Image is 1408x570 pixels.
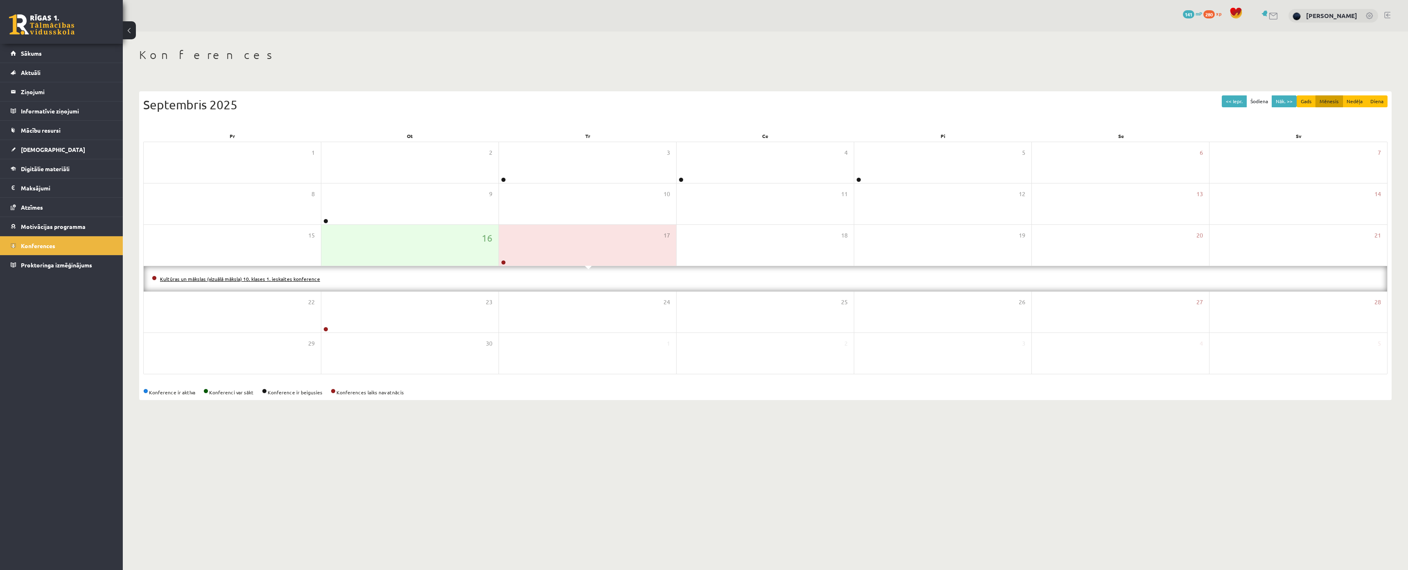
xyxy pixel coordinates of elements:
span: 24 [663,298,670,307]
div: Sv [1210,130,1388,142]
span: 5 [1378,339,1381,348]
button: Mēnesis [1315,95,1343,107]
a: Atzīmes [11,198,113,217]
span: mP [1196,10,1202,17]
span: 3 [667,148,670,157]
span: xp [1216,10,1221,17]
div: Ce [677,130,854,142]
span: 10 [663,190,670,199]
span: Atzīmes [21,204,43,211]
div: Se [1032,130,1209,142]
div: Tr [499,130,677,142]
span: Mācību resursi [21,127,61,134]
button: Diena [1366,95,1388,107]
span: [DEMOGRAPHIC_DATA] [21,146,85,153]
span: 28 [1374,298,1381,307]
a: Konferences [11,236,113,255]
span: 20 [1196,231,1203,240]
span: 7 [1378,148,1381,157]
a: [PERSON_NAME] [1306,11,1357,20]
div: Ot [321,130,499,142]
a: Ziņojumi [11,82,113,101]
span: 141 [1183,10,1194,18]
span: 2 [489,148,492,157]
span: 27 [1196,298,1203,307]
a: Sākums [11,44,113,63]
span: 25 [841,298,848,307]
img: Nikolass Karpjuks [1293,12,1301,20]
a: [DEMOGRAPHIC_DATA] [11,140,113,159]
h1: Konferences [139,48,1392,62]
span: Digitālie materiāli [21,165,70,172]
a: Proktoringa izmēģinājums [11,256,113,274]
span: 14 [1374,190,1381,199]
div: Pr [143,130,321,142]
legend: Maksājumi [21,179,113,197]
span: 13 [1196,190,1203,199]
span: 19 [1019,231,1025,240]
span: 29 [308,339,315,348]
span: Motivācijas programma [21,223,86,230]
span: Sākums [21,50,42,57]
a: Digitālie materiāli [11,159,113,178]
a: 280 xp [1203,10,1225,17]
span: Konferences [21,242,55,249]
div: Pi [854,130,1032,142]
a: 141 mP [1183,10,1202,17]
div: Konference ir aktīva Konferenci var sākt Konference ir beigusies Konferences laiks nav atnācis [143,389,1388,396]
span: 4 [1200,339,1203,348]
span: 15 [308,231,315,240]
button: Gads [1297,95,1316,107]
span: Proktoringa izmēģinājums [21,261,92,269]
button: Šodiena [1246,95,1272,107]
a: Informatīvie ziņojumi [11,102,113,120]
span: 23 [486,298,492,307]
span: 3 [1022,339,1025,348]
a: Maksājumi [11,179,113,197]
span: Aktuāli [21,69,41,76]
button: << Iepr. [1222,95,1247,107]
a: Motivācijas programma [11,217,113,236]
span: 2 [844,339,848,348]
span: 16 [482,231,492,245]
legend: Ziņojumi [21,82,113,101]
span: 12 [1019,190,1025,199]
a: Rīgas 1. Tālmācības vidusskola [9,14,74,35]
span: 4 [844,148,848,157]
span: 18 [841,231,848,240]
span: 280 [1203,10,1215,18]
span: 1 [311,148,315,157]
span: 22 [308,298,315,307]
span: 6 [1200,148,1203,157]
a: Mācību resursi [11,121,113,140]
span: 21 [1374,231,1381,240]
a: Aktuāli [11,63,113,82]
div: Septembris 2025 [143,95,1388,114]
span: 9 [489,190,492,199]
legend: Informatīvie ziņojumi [21,102,113,120]
span: 30 [486,339,492,348]
span: 26 [1019,298,1025,307]
span: 17 [663,231,670,240]
span: 1 [667,339,670,348]
span: 8 [311,190,315,199]
a: Kultūras un mākslas (vizuālā māksla) 10. klases 1. ieskaites konference [160,276,320,282]
button: Nāk. >> [1272,95,1297,107]
button: Nedēļa [1343,95,1367,107]
span: 11 [841,190,848,199]
span: 5 [1022,148,1025,157]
